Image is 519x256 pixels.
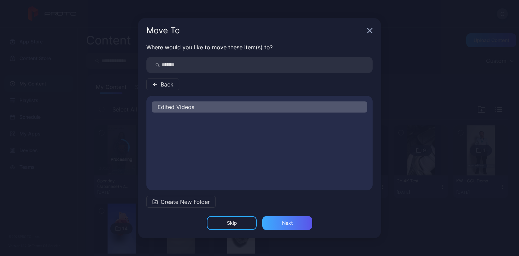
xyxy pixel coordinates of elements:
button: Back [146,79,179,90]
p: Where would you like to move these item(s) to? [146,43,373,51]
button: Create New Folder [146,196,216,208]
span: Create New Folder [161,198,210,206]
span: Edited Videos [158,103,194,111]
button: Next [262,216,312,230]
div: Move To [146,26,364,35]
div: Skip [227,220,237,226]
span: Back [161,80,173,89]
button: Skip [207,216,257,230]
div: Next [282,220,293,226]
